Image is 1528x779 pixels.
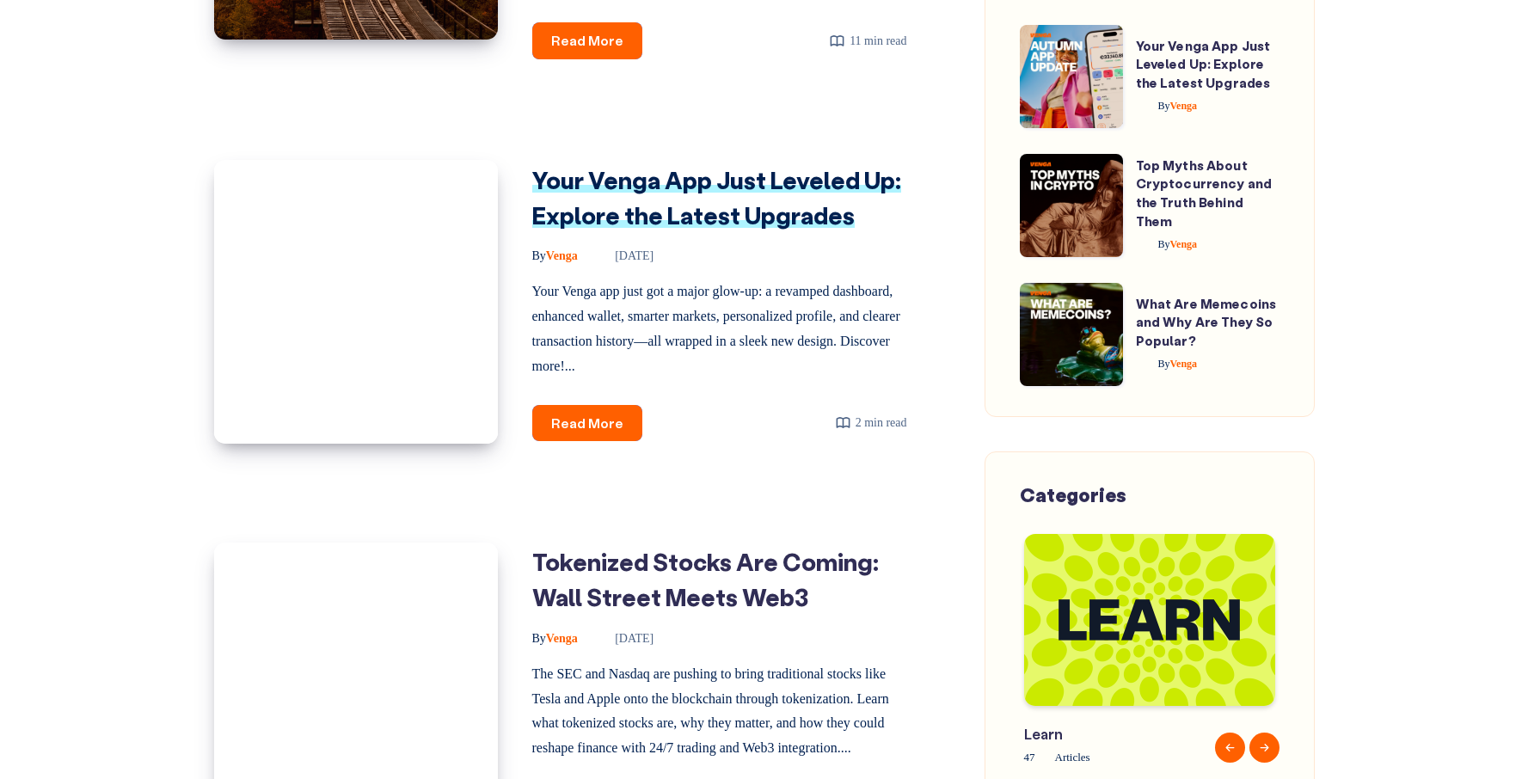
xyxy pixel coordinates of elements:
[1136,37,1271,92] a: Your Venga App Just Leveled Up: Explore the Latest Upgrades
[532,662,907,761] p: The SEC and Nasdaq are pushing to bring traditional stocks like Tesla and Apple onto the blockcha...
[1136,238,1198,250] a: ByVenga
[532,546,879,612] a: Tokenized Stocks Are Coming: Wall Street Meets Web3
[1136,100,1198,112] a: ByVenga
[532,249,546,262] span: By
[1024,534,1275,706] img: Blog-Tag-Cover---Learn.png
[1158,238,1198,250] span: Venga
[532,405,642,442] a: Read More
[1249,733,1279,763] button: Next
[591,632,654,645] time: [DATE]
[532,22,642,59] a: Read More
[835,412,907,433] div: 2 min read
[1158,358,1170,370] span: By
[1136,295,1277,350] a: What Are Memecoins and Why Are They So Popular?
[532,164,901,230] a: Your Venga App Just Leveled Up: Explore the Latest Upgrades
[532,632,581,645] a: ByVenga
[1215,733,1245,763] button: Previous
[214,160,498,444] img: Image of: Your Venga App Just Leveled Up: Explore the Latest Upgrades
[532,249,578,262] span: Venga
[591,249,654,262] time: [DATE]
[532,632,578,645] span: Venga
[532,249,581,262] a: ByVenga
[532,279,907,378] p: Your Venga app just got a major glow-up: a revamped dashboard, enhanced wallet, smarter markets, ...
[1024,723,1183,745] span: Learn
[1158,238,1170,250] span: By
[1158,358,1198,370] span: Venga
[532,632,546,645] span: By
[829,30,906,52] div: 11 min read
[1024,747,1183,767] span: 47 Articles
[1158,100,1170,112] span: By
[1020,482,1126,507] span: Categories
[1136,358,1198,370] a: ByVenga
[1158,100,1198,112] span: Venga
[1136,156,1273,230] a: Top Myths About Cryptocurrency and the Truth Behind Them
